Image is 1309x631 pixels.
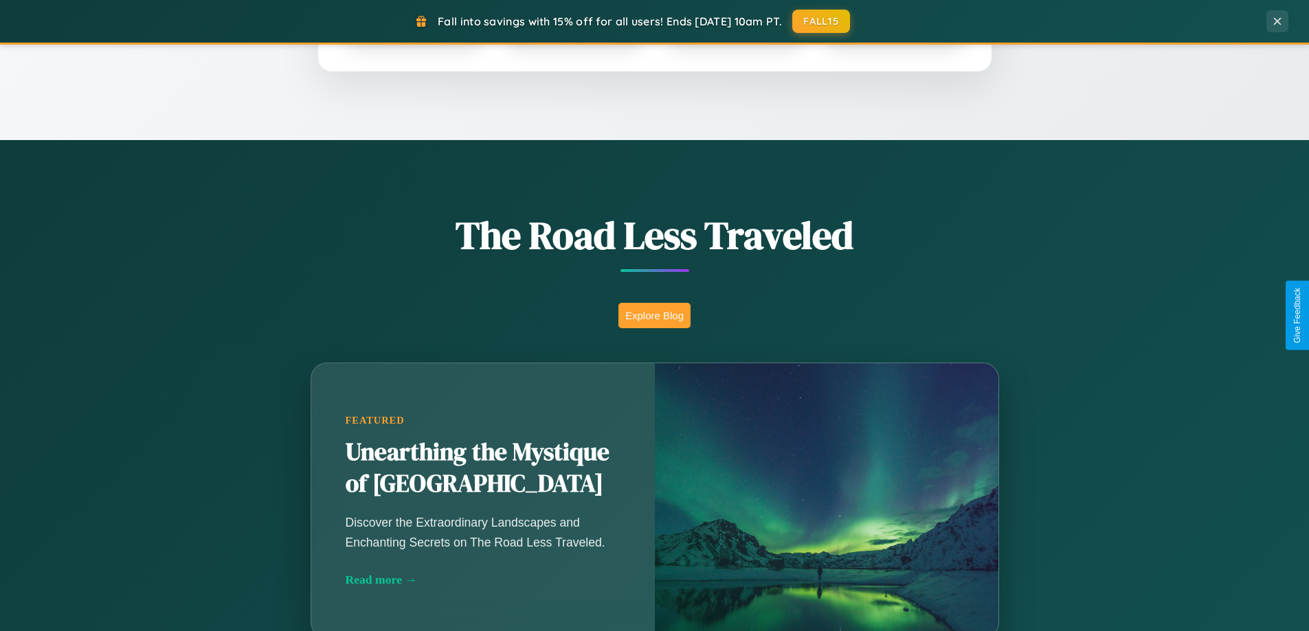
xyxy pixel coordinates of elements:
button: FALL15 [792,10,850,33]
span: Fall into savings with 15% off for all users! Ends [DATE] 10am PT. [438,14,782,28]
h1: The Road Less Traveled [243,209,1067,262]
div: Read more → [346,573,620,587]
h2: Unearthing the Mystique of [GEOGRAPHIC_DATA] [346,437,620,500]
p: Discover the Extraordinary Landscapes and Enchanting Secrets on The Road Less Traveled. [346,513,620,551]
button: Explore Blog [618,303,691,328]
div: Featured [346,415,620,426]
div: Give Feedback [1293,288,1302,343]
